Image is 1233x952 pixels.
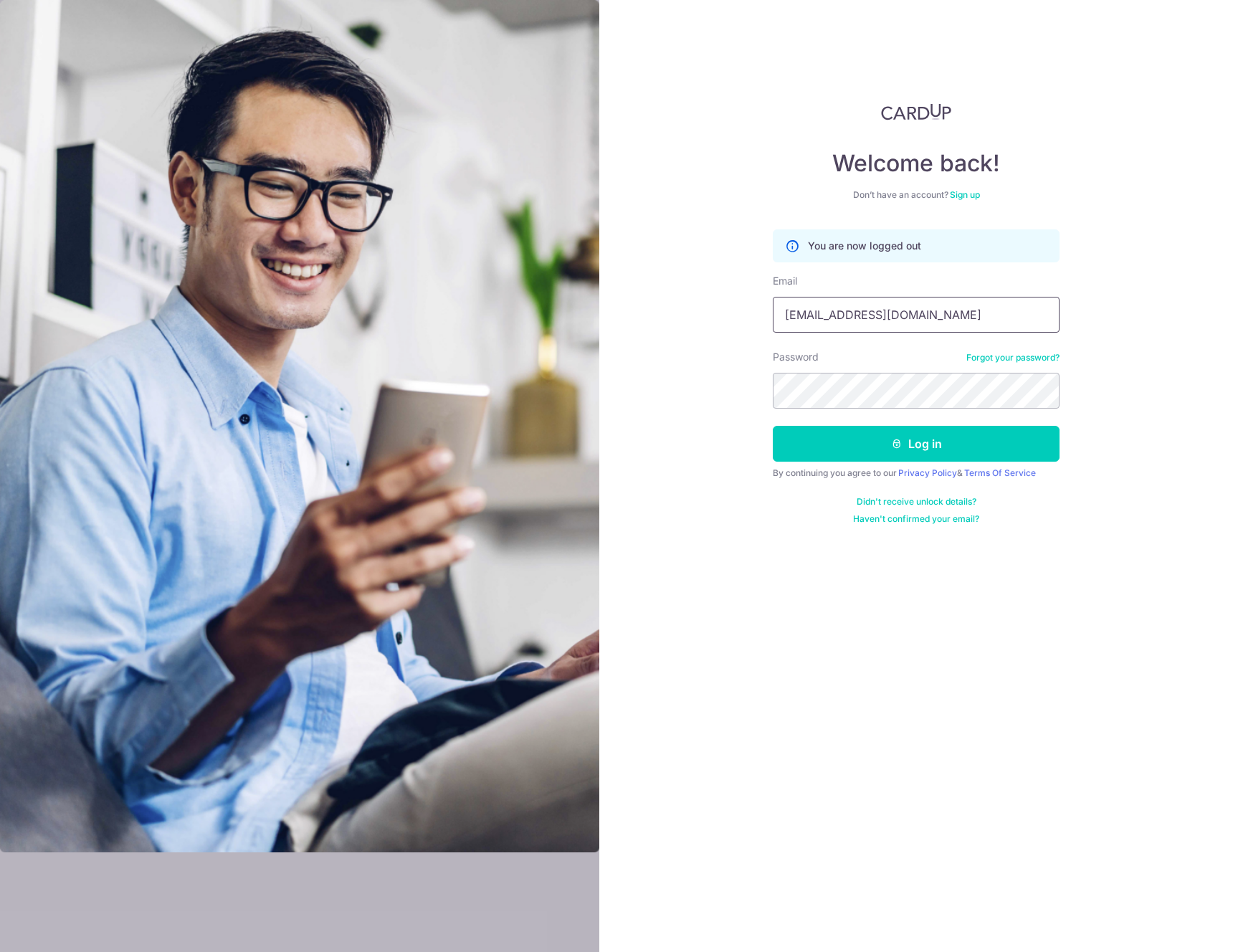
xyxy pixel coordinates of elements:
label: Password [773,350,819,364]
a: Privacy Policy [898,467,957,478]
a: Haven't confirmed your email? [853,513,979,525]
a: Terms Of Service [964,467,1036,478]
button: Log in [773,426,1060,462]
a: Forgot your password? [966,352,1060,363]
h4: Welcome back! [773,149,1060,178]
img: CardUp Logo [881,103,951,120]
p: You are now logged out [808,239,921,253]
div: Don’t have an account? [773,189,1060,201]
a: Didn't receive unlock details? [857,496,976,508]
label: Email [773,274,797,288]
a: Sign up [950,189,980,200]
div: By continuing you agree to our & [773,467,1060,479]
input: Enter your Email [773,297,1060,333]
